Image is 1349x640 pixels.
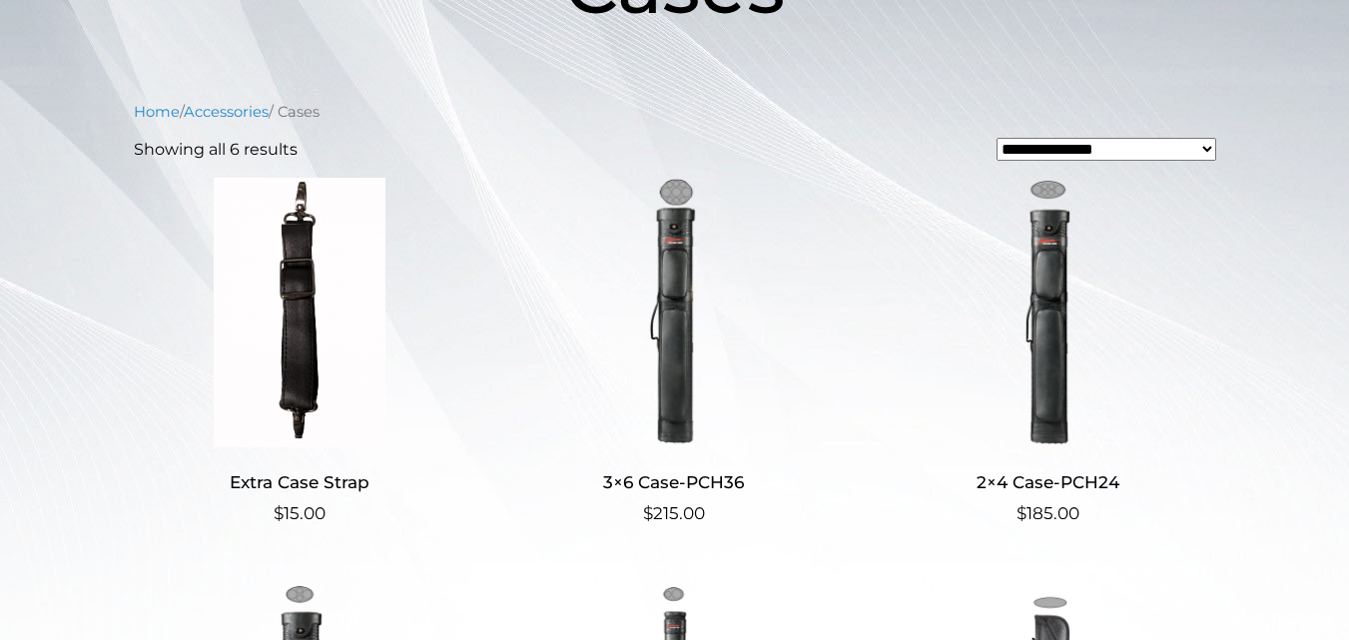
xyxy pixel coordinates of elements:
h2: 3×6 Case-PCH36 [507,463,840,500]
a: 2×4 Case-PCH24 $185.00 [882,178,1214,526]
h2: 2×4 Case-PCH24 [882,463,1214,500]
img: 3x6 Case-PCH36 [507,178,840,447]
bdi: 15.00 [274,503,326,523]
h2: Extra Case Strap [134,463,466,500]
bdi: 185.00 [1016,503,1079,523]
nav: Breadcrumb [134,101,1216,123]
span: $ [274,503,284,523]
span: $ [1016,503,1026,523]
a: Home [134,103,180,121]
img: 2x4 Case-PCH24 [882,178,1214,447]
select: Shop order [997,138,1216,161]
a: Extra Case Strap $15.00 [134,178,466,526]
p: Showing all 6 results [134,138,298,162]
img: Extra Case Strap [134,178,466,447]
a: Accessories [184,103,269,121]
bdi: 215.00 [643,503,705,523]
span: $ [643,503,653,523]
a: 3×6 Case-PCH36 $215.00 [507,178,840,526]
